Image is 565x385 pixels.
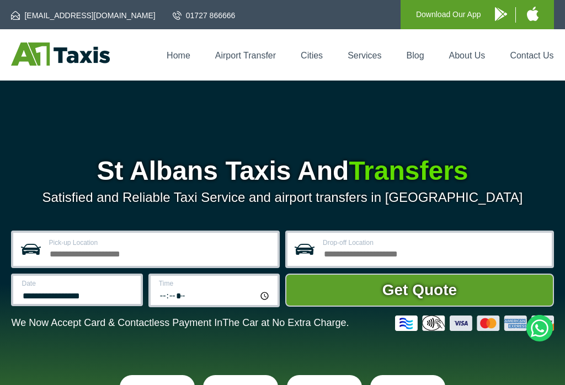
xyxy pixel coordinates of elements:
[527,7,539,21] img: A1 Taxis iPhone App
[22,280,134,287] label: Date
[11,158,553,184] h1: St Albans Taxis And
[416,8,481,22] p: Download Our App
[449,51,486,60] a: About Us
[348,51,381,60] a: Services
[407,51,424,60] a: Blog
[11,190,553,205] p: Satisfied and Reliable Taxi Service and airport transfers in [GEOGRAPHIC_DATA]
[215,51,276,60] a: Airport Transfer
[49,239,271,246] label: Pick-up Location
[222,317,349,328] span: The Car at No Extra Charge.
[495,7,507,21] img: A1 Taxis Android App
[11,317,349,329] p: We Now Accept Card & Contactless Payment In
[301,51,323,60] a: Cities
[167,51,190,60] a: Home
[510,51,553,60] a: Contact Us
[173,10,236,21] a: 01727 866666
[395,316,554,331] img: Credit And Debit Cards
[285,274,553,307] button: Get Quote
[11,10,155,21] a: [EMAIL_ADDRESS][DOMAIN_NAME]
[159,280,271,287] label: Time
[349,156,468,185] span: Transfers
[11,42,110,66] img: A1 Taxis St Albans LTD
[323,239,545,246] label: Drop-off Location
